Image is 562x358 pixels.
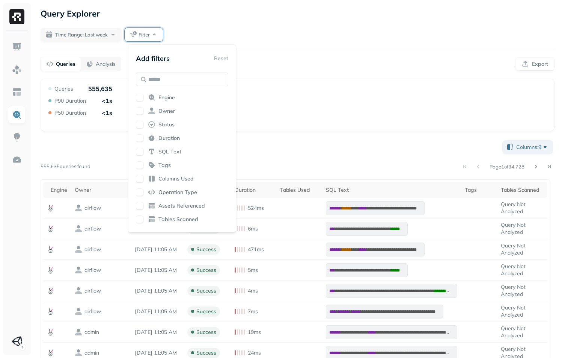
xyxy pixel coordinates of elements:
[51,187,67,194] div: Engine
[158,216,198,223] span: Tables Scanned
[158,108,175,115] span: Owner
[84,205,101,212] p: airflow
[501,221,544,236] p: Query Not Analyzed
[196,246,216,253] p: success
[84,246,101,253] p: airflow
[96,61,116,68] p: Analysis
[248,267,258,274] p: 5ms
[135,349,180,356] p: Sep 18, 2025 11:05 AM
[158,121,175,128] span: Status
[12,110,22,120] img: Query Explorer
[41,28,122,41] button: Time Range: Last week
[501,263,544,277] p: Query Not Analyzed
[158,175,194,182] span: Columns Used
[248,308,258,315] p: 7ms
[158,162,171,169] span: Tags
[501,187,544,194] div: Tables Scanned
[125,28,163,41] button: Filter
[196,308,216,315] p: success
[136,54,170,63] p: Add filters
[12,65,22,74] img: Assets
[158,94,175,101] span: Engine
[248,287,258,294] p: 4ms
[135,329,180,336] p: Sep 18, 2025 11:05 AM
[465,187,493,194] div: Tags
[248,225,258,232] p: 6ms
[56,61,75,68] p: Queries
[248,205,264,212] p: 524ms
[196,287,216,294] p: success
[196,349,216,356] p: success
[196,267,216,274] p: success
[326,187,457,194] div: SQL Text
[135,267,180,274] p: Sep 18, 2025 11:05 AM
[158,148,181,155] span: SQL Text
[41,163,90,170] p: 555,635 queries found
[12,87,22,97] img: Asset Explorer
[12,155,22,165] img: Optimization
[158,135,180,142] span: Duration
[196,329,216,336] p: success
[490,163,524,170] p: Page 1 of 34,728
[84,349,99,356] p: admin
[502,140,553,154] button: Columns:9
[280,187,318,194] div: Tables Used
[515,57,554,71] button: Export
[248,349,261,356] p: 24ms
[135,308,180,315] p: Sep 18, 2025 11:05 AM
[41,7,100,20] p: Query Explorer
[501,325,544,339] p: Query Not Analyzed
[516,143,549,151] span: Columns: 9
[158,189,197,196] span: Operation Type
[84,308,101,315] p: airflow
[248,329,261,336] p: 19ms
[158,202,205,209] span: Assets Referenced
[235,187,273,194] div: Duration
[12,336,22,347] img: Unity
[84,287,101,294] p: airflow
[84,225,101,232] p: airflow
[135,287,180,294] p: Sep 18, 2025 11:05 AM
[55,31,108,38] span: Time Range: Last week
[139,31,150,38] span: Filter
[54,109,86,117] p: P50 Duration
[75,187,127,194] div: Owner
[54,85,73,93] p: Queries
[102,97,112,105] p: <1s
[501,242,544,256] p: Query Not Analyzed
[84,267,101,274] p: airflow
[135,246,180,253] p: Sep 18, 2025 11:05 AM
[501,201,544,215] p: Query Not Analyzed
[12,132,22,142] img: Insights
[9,9,24,24] img: Ryft
[501,284,544,298] p: Query Not Analyzed
[248,246,264,253] p: 471ms
[54,97,86,105] p: P90 Duration
[12,42,22,52] img: Dashboard
[84,329,99,336] p: admin
[102,109,112,117] p: <1s
[501,304,544,319] p: Query Not Analyzed
[88,85,112,93] p: 555,635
